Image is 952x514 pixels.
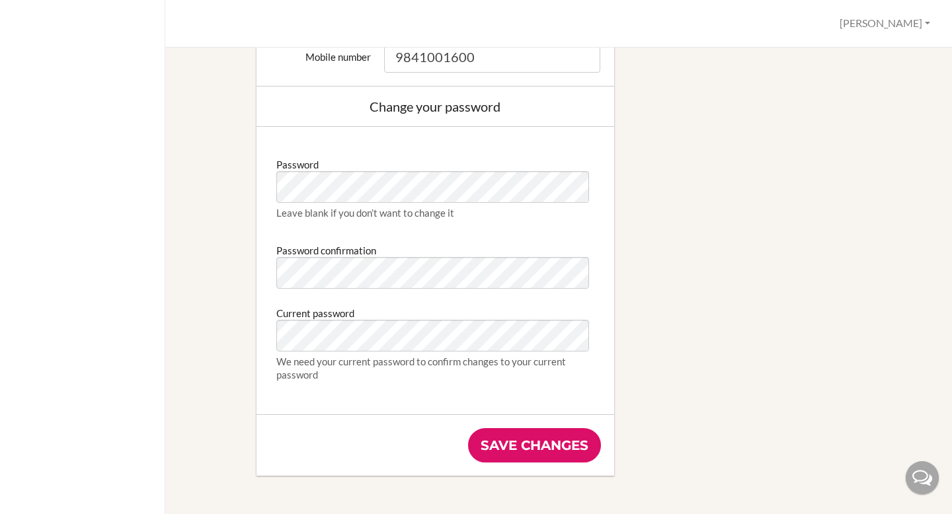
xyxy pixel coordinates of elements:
label: Mobile number [263,41,378,63]
label: Password [276,153,319,171]
div: We need your current password to confirm changes to your current password [276,355,594,381]
label: Password confirmation [276,239,376,257]
span: Help [30,9,58,21]
div: Change your password [270,100,601,113]
label: Current password [276,302,354,320]
div: Leave blank if you don’t want to change it [276,206,594,219]
input: Save changes [468,428,601,462]
button: [PERSON_NAME] [834,11,936,36]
